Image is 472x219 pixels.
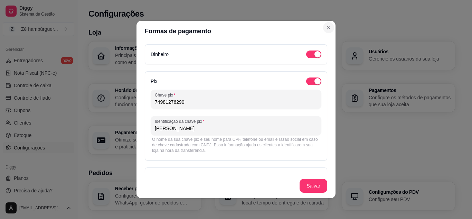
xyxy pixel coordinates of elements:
label: Chave pix [155,92,178,98]
button: Salvar [300,179,327,193]
label: Identificação da chave pix [155,118,207,124]
header: Formas de pagamento [136,21,336,42]
button: Close [323,22,334,33]
input: Chave pix [155,99,317,106]
label: Dinheiro [151,52,169,57]
input: Identificação da chave pix [155,125,317,132]
label: Pix [151,79,157,84]
div: O nome da sua chave pix é seu nome para CPF, telefone ou email e razão social em caso de chave ca... [152,137,320,153]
